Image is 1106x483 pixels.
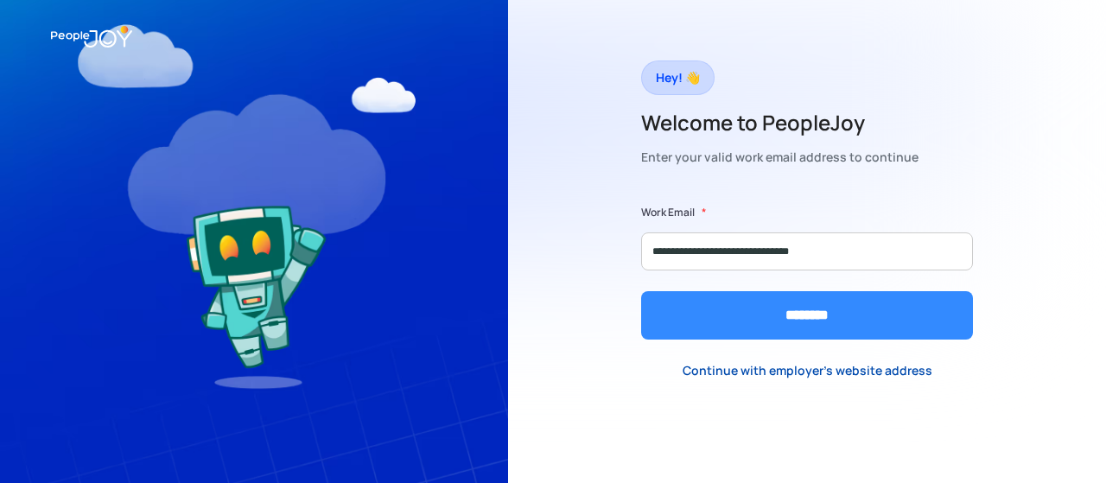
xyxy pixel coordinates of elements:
[669,353,946,388] a: Continue with employer's website address
[641,145,918,169] div: Enter your valid work email address to continue
[683,362,932,379] div: Continue with employer's website address
[641,204,973,340] form: Form
[641,204,695,221] label: Work Email
[656,66,700,90] div: Hey! 👋
[641,109,918,137] h2: Welcome to PeopleJoy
